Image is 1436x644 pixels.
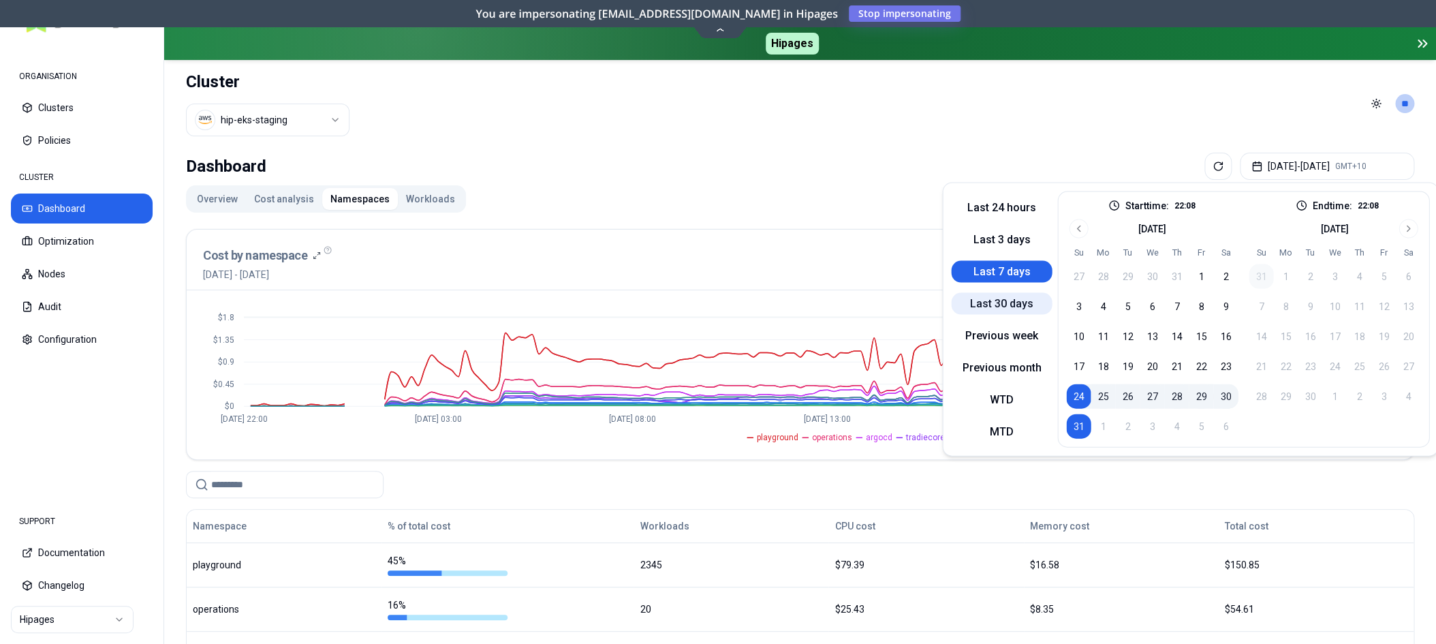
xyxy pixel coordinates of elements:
[11,292,153,322] button: Audit
[1030,512,1089,540] button: Memory cost
[193,558,375,572] div: playground
[951,388,1052,410] button: WTD
[1189,354,1213,379] button: 22
[1213,354,1238,379] button: 23
[1066,354,1091,379] button: 17
[951,260,1052,282] button: Last 7 days
[834,512,875,540] button: CPU cost
[193,602,375,616] div: operations
[221,414,268,424] tspan: [DATE] 22:00
[398,188,463,210] button: Workloads
[1249,247,1273,259] th: Sunday
[1066,384,1091,409] button: 24
[906,432,945,443] span: tradiecore
[766,33,819,55] span: Hipages
[218,357,234,367] tspan: $0.9
[951,356,1052,378] button: Previous month
[1066,294,1091,319] button: 3
[640,512,689,540] button: Workloads
[1347,247,1371,259] th: Thursday
[415,414,462,424] tspan: [DATE] 03:00
[1225,558,1407,572] div: $150.85
[1213,264,1238,289] button: 2
[225,401,234,411] tspan: $0
[246,188,322,210] button: Cost analysis
[1115,354,1140,379] button: 19
[388,598,508,620] div: 16 %
[1174,200,1195,211] p: 22:08
[1189,264,1213,289] button: 1
[804,414,851,424] tspan: [DATE] 13:00
[1298,247,1322,259] th: Tuesday
[1066,324,1091,349] button: 10
[1140,354,1164,379] button: 20
[1140,264,1164,289] button: 30
[1189,324,1213,349] button: 15
[11,324,153,354] button: Configuration
[11,93,153,123] button: Clusters
[1115,264,1140,289] button: 29
[1225,602,1407,616] div: $54.61
[1213,324,1238,349] button: 16
[1322,247,1347,259] th: Wednesday
[1164,324,1189,349] button: 14
[1115,294,1140,319] button: 5
[218,313,234,322] tspan: $1.8
[1091,384,1115,409] button: 25
[1030,558,1213,572] div: $16.58
[1140,247,1164,259] th: Wednesday
[11,259,153,289] button: Nodes
[1066,247,1091,259] th: Sunday
[1312,201,1352,211] label: End time:
[388,512,450,540] button: % of total cost
[1213,384,1238,409] button: 30
[1240,153,1414,180] button: [DATE]-[DATE]GMT+10
[1164,354,1189,379] button: 21
[1396,247,1420,259] th: Saturday
[1091,354,1115,379] button: 18
[1140,384,1164,409] button: 27
[186,71,349,93] h1: Cluster
[1115,384,1140,409] button: 26
[1399,219,1418,239] button: Go to next month
[1066,264,1091,289] button: 27
[186,104,349,136] button: Select a value
[1125,201,1168,211] label: Start time:
[11,226,153,256] button: Optimization
[1140,294,1164,319] button: 6
[1164,264,1189,289] button: 31
[866,432,892,443] span: argocd
[1189,247,1213,259] th: Friday
[11,164,153,191] div: CLUSTER
[1357,200,1378,211] p: 22:08
[11,570,153,600] button: Changelog
[1213,294,1238,319] button: 9
[1213,247,1238,259] th: Saturday
[1189,294,1213,319] button: 8
[1091,247,1115,259] th: Monday
[1030,602,1213,616] div: $8.35
[834,602,1017,616] div: $25.43
[11,194,153,224] button: Dashboard
[1091,294,1115,319] button: 4
[11,508,153,535] div: SUPPORT
[11,63,153,90] div: ORGANISATION
[951,196,1052,218] button: Last 24 hours
[951,228,1052,250] button: Last 3 days
[1164,384,1189,409] button: 28
[388,554,508,576] div: 45 %
[213,335,234,345] tspan: $1.35
[1225,512,1268,540] button: Total cost
[186,153,266,180] div: Dashboard
[951,420,1052,442] button: MTD
[221,113,287,127] div: hip-eks-staging
[812,432,852,443] span: operations
[640,558,822,572] div: 2345
[834,558,1017,572] div: $79.39
[322,188,398,210] button: Namespaces
[1335,161,1367,172] span: GMT+10
[1164,294,1189,319] button: 7
[1371,247,1396,259] th: Friday
[203,268,321,281] span: [DATE] - [DATE]
[11,538,153,568] button: Documentation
